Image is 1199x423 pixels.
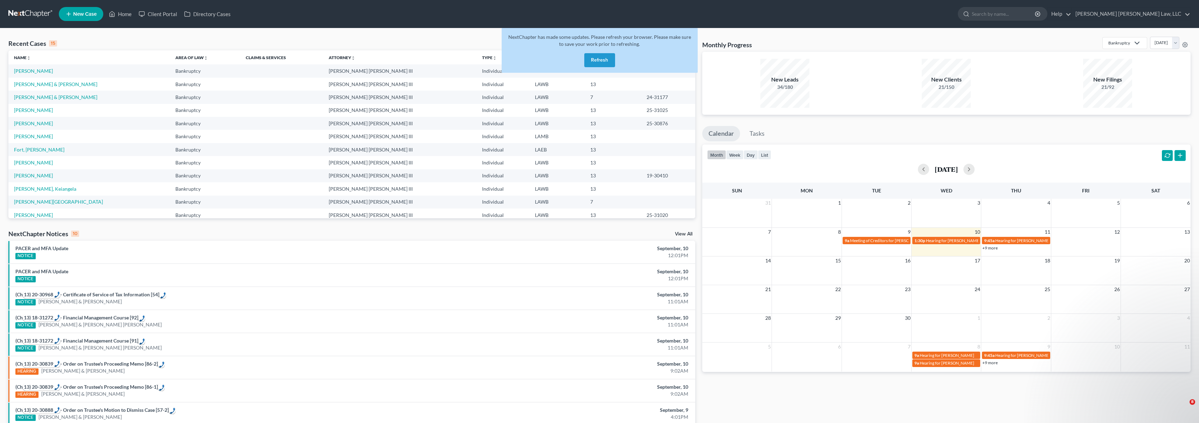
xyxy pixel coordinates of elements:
[323,91,476,104] td: [PERSON_NAME] [PERSON_NAME] III
[585,143,641,156] td: 13
[476,78,529,91] td: Individual
[73,12,97,17] span: New Case
[14,107,53,113] a: [PERSON_NAME]
[641,91,695,104] td: 24-31177
[1044,285,1051,294] span: 25
[476,130,529,143] td: Individual
[468,291,688,298] div: September, 10
[675,232,692,237] a: View All
[972,7,1036,20] input: Search by name...
[1083,84,1132,91] div: 21/92
[323,196,476,209] td: [PERSON_NAME] [PERSON_NAME] III
[14,212,53,218] a: [PERSON_NAME]
[765,314,772,322] span: 28
[835,256,842,265] span: 15
[323,169,476,182] td: [PERSON_NAME] [PERSON_NAME] III
[585,169,641,182] td: 13
[765,256,772,265] span: 14
[41,367,125,374] a: [PERSON_NAME] & [PERSON_NAME]
[323,143,476,156] td: [PERSON_NAME] [PERSON_NAME] III
[744,150,758,160] button: day
[15,345,36,352] div: NOTICE
[23,337,60,344] div: Call: 13) 18-31272
[323,104,476,117] td: [PERSON_NAME] [PERSON_NAME] III
[323,156,476,169] td: [PERSON_NAME] [PERSON_NAME] III
[974,228,981,236] span: 10
[170,130,240,143] td: Bankruptcy
[15,368,39,375] div: HEARING
[1082,188,1089,193] span: Fri
[529,196,585,209] td: LAWB
[476,91,529,104] td: Individual
[984,238,995,243] span: 9:45a
[641,169,695,182] td: 19-30410
[1047,199,1051,207] span: 4
[584,53,615,67] button: Refresh
[71,231,79,237] div: 10
[904,314,911,322] span: 30
[323,117,476,130] td: [PERSON_NAME] [PERSON_NAME] III
[1151,188,1160,193] span: Sat
[468,390,688,397] div: 9:02AM
[765,199,772,207] span: 31
[135,8,181,20] a: Client Portal
[39,344,162,351] a: [PERSON_NAME] & [PERSON_NAME] [PERSON_NAME]
[974,285,981,294] span: 24
[23,407,60,414] div: Call: 13) 20-30888
[850,238,928,243] span: Meeting of Creditors for [PERSON_NAME]
[39,321,162,328] a: [PERSON_NAME] & [PERSON_NAME] [PERSON_NAME]
[138,337,145,344] div: Call: 13) 18-31272
[1108,40,1130,46] div: Bankruptcy
[170,196,240,209] td: Bankruptcy
[1184,285,1191,294] span: 27
[15,245,68,251] a: PACER and MFA Update
[138,314,145,321] div: Call: 13) 18-31272
[15,253,36,259] div: NOTICE
[641,209,695,221] td: 25-31020
[1047,314,1051,322] span: 2
[54,315,60,321] img: hfpfyWBK5wQHBAGPgDf9c6qAYOxxMAAAAASUVORK5CYII=
[732,188,742,193] span: Sun
[158,360,165,367] div: Call: 13) 20-30839
[476,143,529,156] td: Individual
[170,169,240,182] td: Bankruptcy
[872,188,881,193] span: Tue
[181,8,234,20] a: Directory Cases
[922,84,971,91] div: 21/150
[982,360,998,365] a: +9 more
[15,322,36,329] div: NOTICE
[529,182,585,195] td: LAWB
[707,150,726,160] button: month
[914,353,919,358] span: 9a
[529,78,585,91] td: LAWB
[39,414,122,421] a: [PERSON_NAME] & [PERSON_NAME]
[240,50,323,64] th: Claims & Services
[15,268,68,274] a: PACER and MFA Update
[468,321,688,328] div: 11:01AM
[1190,399,1195,405] span: 8
[837,228,842,236] span: 8
[23,291,60,298] div: Call: 13) 20-30968
[468,367,688,374] div: 9:02AM
[1186,199,1191,207] span: 6
[1048,8,1071,20] a: Help
[476,156,529,169] td: Individual
[984,353,995,358] span: 9:45a
[845,238,849,243] span: 9a
[14,172,53,178] a: [PERSON_NAME]
[8,39,57,48] div: Recent Cases
[1184,256,1191,265] span: 20
[760,76,809,84] div: New Leads
[54,384,60,390] img: hfpfyWBK5wQHBAGPgDf9c6qAYOxxMAAAAASUVORK5CYII=
[170,143,240,156] td: Bankruptcy
[1044,256,1051,265] span: 18
[14,94,97,100] a: [PERSON_NAME] & [PERSON_NAME]
[15,415,36,421] div: NOTICE
[468,344,688,351] div: 11:01AM
[1044,228,1051,236] span: 11
[1047,343,1051,351] span: 9
[977,343,981,351] span: 8
[14,81,97,87] a: [PERSON_NAME] & [PERSON_NAME]
[15,291,159,297] a: (Ch13) 20-30968- Certificate of Service of Tax Information [54]
[8,230,79,238] div: NextChapter Notices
